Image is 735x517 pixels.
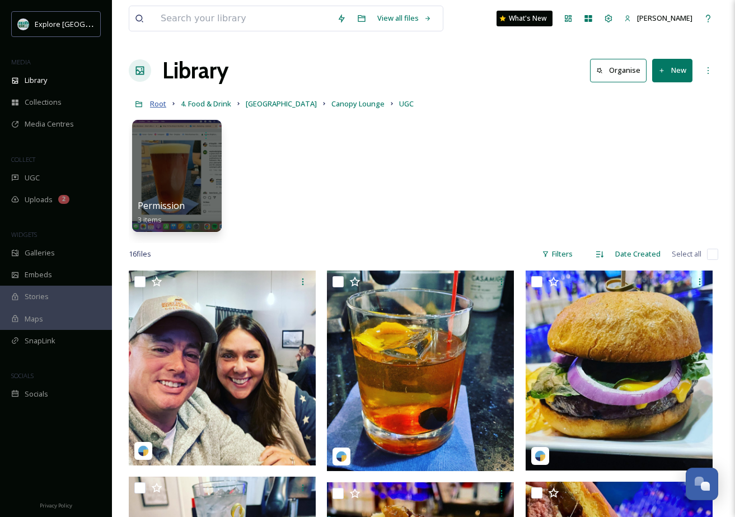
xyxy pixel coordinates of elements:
span: Root [150,99,166,109]
a: [PERSON_NAME] [619,7,698,29]
img: snapsea-logo.png [535,450,546,462]
span: [PERSON_NAME] [637,13,692,23]
a: Permission3 items [138,201,185,225]
span: UGC [25,173,40,183]
button: Open Chat [686,468,718,500]
a: 4. Food & Drink [181,97,231,110]
img: @kirstenicole1 4.png [129,271,316,465]
span: SOCIALS [11,371,34,380]
span: Socials [25,389,48,399]
span: Explore [GEOGRAPHIC_DATA][PERSON_NAME] [35,18,189,29]
img: @kirstenicole1 3.png [327,271,514,471]
span: Library [25,75,47,86]
span: MEDIA [11,58,31,66]
a: View all files [372,7,437,29]
img: 67e7af72-b6c8-455a-acf8-98e6fe1b68aa.avif [18,18,29,30]
span: 16 file s [129,249,151,259]
a: Organise [590,59,652,82]
div: 2 [58,195,69,204]
span: Uploads [25,194,53,205]
span: Canopy Lounge [331,99,385,109]
a: Library [162,54,228,87]
span: [GEOGRAPHIC_DATA] [246,99,317,109]
span: Media Centres [25,119,74,129]
span: SnapLink [25,336,55,346]
span: Galleries [25,248,55,258]
a: Privacy Policy [40,498,72,511]
a: Canopy Lounge [331,97,385,110]
input: Search your library [155,6,331,31]
button: New [652,59,692,82]
a: UGC [399,97,414,110]
a: What's New [497,11,553,26]
span: Collections [25,97,62,108]
span: 3 items [138,215,162,225]
a: [GEOGRAPHIC_DATA] [246,97,317,110]
span: WIDGETS [11,230,37,239]
span: Privacy Policy [40,502,72,509]
img: @kirstenicole1 2.png [526,271,713,470]
span: Select all [672,249,701,259]
a: Root [150,97,166,110]
span: Stories [25,291,49,302]
span: 4. Food & Drink [181,99,231,109]
img: snapsea-logo.png [138,445,149,457]
span: Embeds [25,269,52,280]
div: Date Created [610,243,666,265]
div: Filters [536,243,578,265]
span: Maps [25,314,43,324]
span: Permission [138,199,185,212]
span: UGC [399,99,414,109]
button: Organise [590,59,647,82]
span: COLLECT [11,155,35,164]
img: snapsea-logo.png [336,451,347,462]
